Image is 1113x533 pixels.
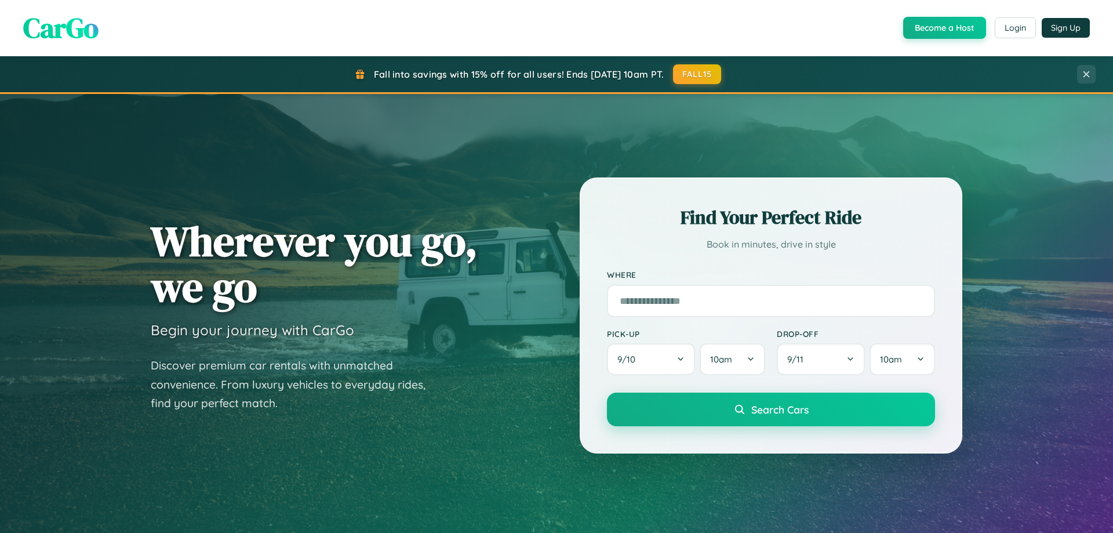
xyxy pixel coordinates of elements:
[787,354,809,365] span: 9 / 11
[710,354,732,365] span: 10am
[607,236,935,253] p: Book in minutes, drive in style
[607,270,935,280] label: Where
[151,218,478,310] h1: Wherever you go, we go
[607,205,935,230] h2: Find Your Perfect Ride
[1042,18,1090,38] button: Sign Up
[607,343,695,375] button: 9/10
[23,9,99,47] span: CarGo
[700,343,765,375] button: 10am
[777,343,865,375] button: 9/11
[151,321,354,339] h3: Begin your journey with CarGo
[995,17,1036,38] button: Login
[607,393,935,426] button: Search Cars
[151,356,441,413] p: Discover premium car rentals with unmatched convenience. From luxury vehicles to everyday rides, ...
[880,354,902,365] span: 10am
[673,64,722,84] button: FALL15
[617,354,641,365] span: 9 / 10
[777,329,935,339] label: Drop-off
[751,403,809,416] span: Search Cars
[870,343,935,375] button: 10am
[903,17,986,39] button: Become a Host
[374,68,664,80] span: Fall into savings with 15% off for all users! Ends [DATE] 10am PT.
[607,329,765,339] label: Pick-up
